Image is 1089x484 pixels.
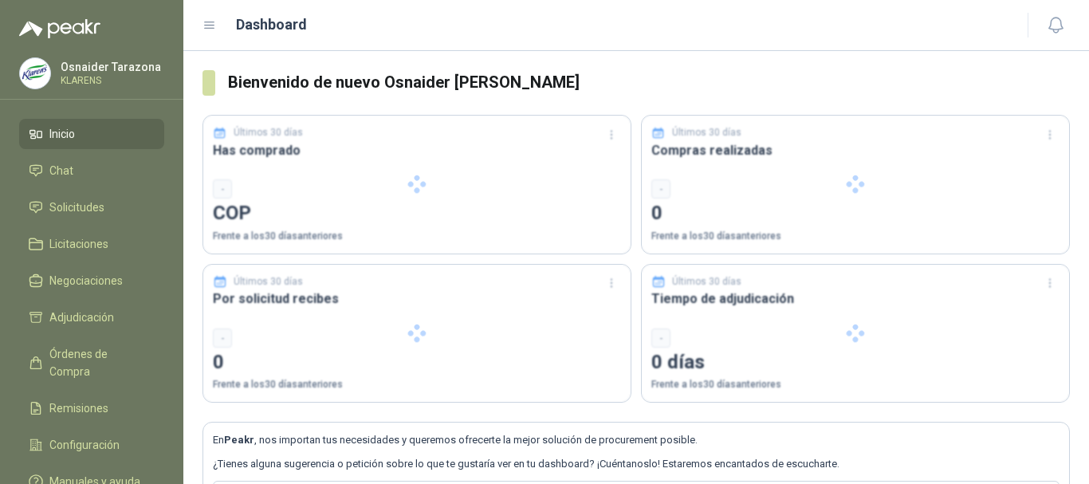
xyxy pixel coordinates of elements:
p: ¿Tienes alguna sugerencia o petición sobre lo que te gustaría ver en tu dashboard? ¡Cuéntanoslo! ... [213,456,1060,472]
span: Licitaciones [49,235,108,253]
span: Solicitudes [49,199,104,216]
a: Órdenes de Compra [19,339,164,387]
a: Negociaciones [19,266,164,296]
a: Configuración [19,430,164,460]
p: Osnaider Tarazona [61,61,161,73]
a: Inicio [19,119,164,149]
img: Logo peakr [19,19,100,38]
a: Remisiones [19,393,164,423]
span: Negociaciones [49,272,123,289]
img: Company Logo [20,58,50,89]
p: En , nos importan tus necesidades y queremos ofrecerte la mejor solución de procurement posible. [213,432,1060,448]
a: Chat [19,155,164,186]
span: Chat [49,162,73,179]
a: Solicitudes [19,192,164,222]
a: Licitaciones [19,229,164,259]
h3: Bienvenido de nuevo Osnaider [PERSON_NAME] [228,70,1070,95]
b: Peakr [224,434,254,446]
span: Configuración [49,436,120,454]
p: KLARENS [61,76,161,85]
span: Inicio [49,125,75,143]
span: Remisiones [49,399,108,417]
span: Adjudicación [49,309,114,326]
a: Adjudicación [19,302,164,333]
h1: Dashboard [236,14,307,36]
span: Órdenes de Compra [49,345,149,380]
